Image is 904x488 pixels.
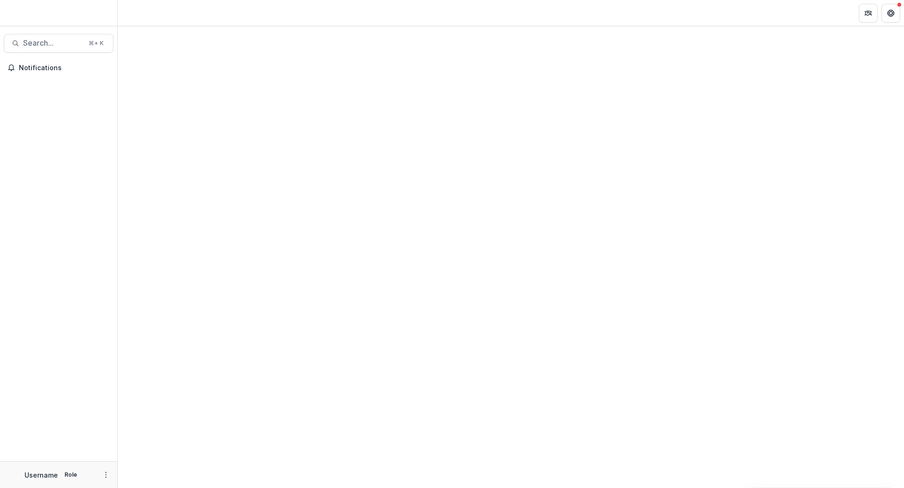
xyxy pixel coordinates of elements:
p: Username [24,470,58,480]
div: ⌘ + K [87,38,105,49]
span: Notifications [19,64,110,72]
button: Get Help [881,4,900,23]
button: Partners [859,4,878,23]
span: Search... [23,39,83,48]
p: Role [62,471,80,479]
button: More [100,469,112,480]
button: Search... [4,34,113,53]
button: Notifications [4,60,113,75]
nav: breadcrumb [121,6,161,20]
